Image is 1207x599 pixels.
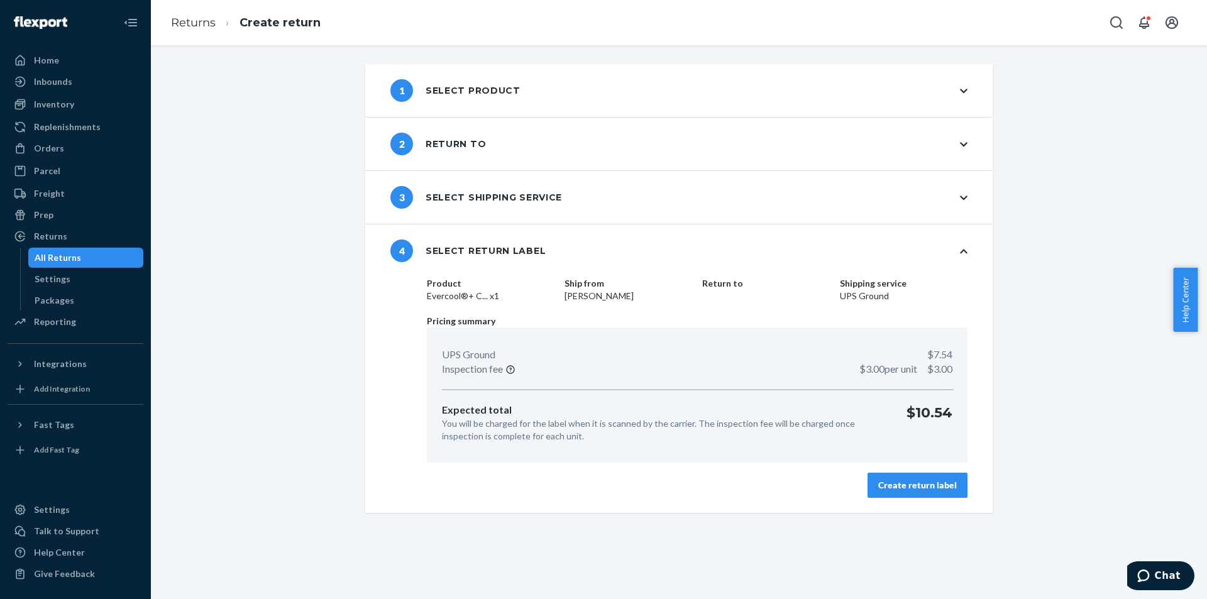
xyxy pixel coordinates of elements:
[8,354,143,374] button: Integrations
[442,362,503,376] p: Inspection fee
[390,186,562,209] div: Select shipping service
[118,10,143,35] button: Close Navigation
[8,138,143,158] a: Orders
[442,403,886,417] p: Expected total
[8,379,143,399] a: Add Integration
[34,358,87,370] div: Integrations
[171,16,216,30] a: Returns
[35,251,81,264] div: All Returns
[390,79,413,102] span: 1
[390,239,413,262] span: 4
[34,546,85,559] div: Help Center
[34,419,74,431] div: Fast Tags
[1173,268,1198,332] button: Help Center
[34,503,70,516] div: Settings
[907,403,952,442] p: $10.54
[859,363,917,375] span: $3.00 per unit
[28,269,144,289] a: Settings
[8,500,143,520] a: Settings
[28,290,144,310] a: Packages
[8,50,143,70] a: Home
[878,479,957,492] div: Create return label
[927,348,952,362] p: $7.54
[427,277,554,290] dt: Product
[1104,10,1129,35] button: Open Search Box
[8,94,143,114] a: Inventory
[565,277,692,290] dt: Ship from
[28,248,144,268] a: All Returns
[1132,10,1157,35] button: Open notifications
[34,230,67,243] div: Returns
[8,184,143,204] a: Freight
[390,133,486,155] div: Return to
[8,161,143,181] a: Parcel
[8,564,143,584] button: Give Feedback
[35,273,70,285] div: Settings
[8,312,143,332] a: Reporting
[8,521,143,541] button: Talk to Support
[35,294,74,307] div: Packages
[34,568,95,580] div: Give Feedback
[442,348,495,362] p: UPS Ground
[565,290,692,302] dd: [PERSON_NAME]
[8,117,143,137] a: Replenishments
[859,362,952,376] p: $3.00
[8,205,143,225] a: Prep
[34,165,60,177] div: Parcel
[34,383,90,394] div: Add Integration
[34,98,74,111] div: Inventory
[161,4,331,41] ol: breadcrumbs
[390,133,413,155] span: 2
[1127,561,1194,593] iframe: Opens a widget where you can chat to one of our agents
[8,440,143,460] a: Add Fast Tag
[427,315,967,327] p: Pricing summary
[427,290,554,302] dd: Evercool®+ C... x1
[34,142,64,155] div: Orders
[840,290,967,302] dd: UPS Ground
[8,415,143,435] button: Fast Tags
[34,54,59,67] div: Home
[8,542,143,563] a: Help Center
[240,16,321,30] a: Create return
[702,277,830,290] dt: Return to
[8,72,143,92] a: Inbounds
[14,16,67,29] img: Flexport logo
[390,239,546,262] div: Select return label
[34,444,79,455] div: Add Fast Tag
[868,473,967,498] button: Create return label
[840,277,967,290] dt: Shipping service
[390,79,521,102] div: Select product
[1159,10,1184,35] button: Open account menu
[34,316,76,328] div: Reporting
[34,209,53,221] div: Prep
[34,187,65,200] div: Freight
[442,417,886,442] p: You will be charged for the label when it is scanned by the carrier. The inspection fee will be c...
[34,525,99,537] div: Talk to Support
[34,75,72,88] div: Inbounds
[8,226,143,246] a: Returns
[34,121,101,133] div: Replenishments
[390,186,413,209] span: 3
